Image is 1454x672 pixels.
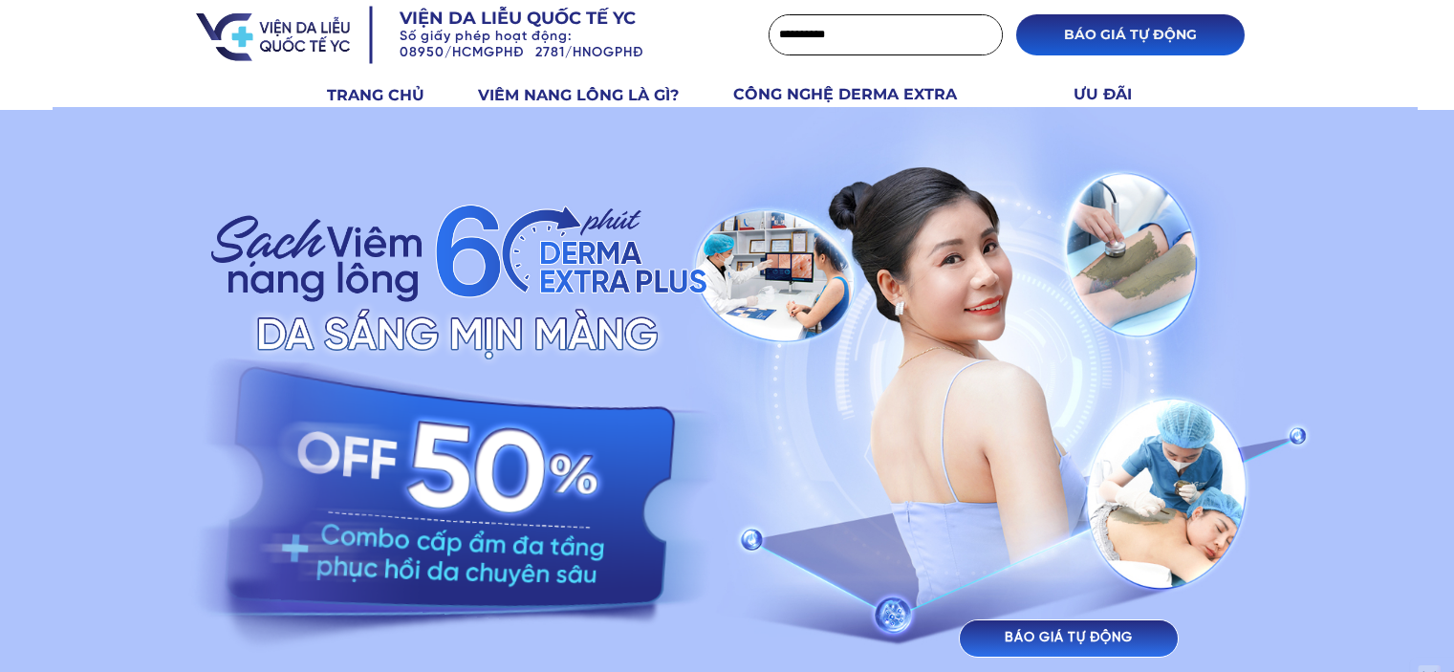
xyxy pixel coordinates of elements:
h3: Viện da liễu quốc tế YC [400,7,694,31]
h3: TRANG CHỦ [327,83,456,108]
h3: ƯU ĐÃI [1074,82,1154,107]
p: BÁO GIÁ TỰ ĐỘNG [1016,14,1245,55]
h3: VIÊM NANG LÔNG LÀ GÌ? [478,83,711,108]
p: BÁO GIÁ TỰ ĐỘNG [960,620,1178,657]
h3: CÔNG NGHỆ DERMA EXTRA PLUS [733,82,1002,131]
h3: Số giấy phép hoạt động: 08950/HCMGPHĐ 2781/HNOGPHĐ [400,30,723,62]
